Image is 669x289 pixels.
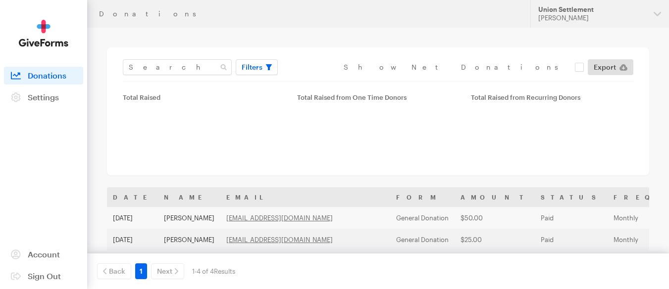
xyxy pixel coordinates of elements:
a: Sign Out [4,267,83,285]
td: [DATE] [107,207,158,229]
td: General Donation [390,207,455,229]
a: [EMAIL_ADDRESS][DOMAIN_NAME] [226,214,333,222]
td: $21.18 [455,250,535,272]
span: Account [28,249,60,259]
a: Donations [4,67,83,84]
span: Results [214,267,235,275]
td: [DATE] [107,229,158,250]
a: Account [4,246,83,263]
span: Export [594,61,616,73]
div: Total Raised from Recurring Donors [471,93,633,101]
div: Total Raised [123,93,285,101]
img: GiveForms [19,20,68,47]
div: Union Settlement [538,5,646,14]
span: Settings [28,92,59,102]
th: Amount [455,187,535,207]
a: [EMAIL_ADDRESS][DOMAIN_NAME] [226,236,333,244]
td: Paid [535,229,608,250]
span: Donations [28,71,66,80]
th: Email [220,187,390,207]
td: [PERSON_NAME] [158,207,220,229]
td: [DATE] [107,250,158,272]
div: 1-4 of 4 [192,263,235,279]
div: Total Raised from One Time Donors [297,93,460,101]
td: $50.00 [455,207,535,229]
th: Date [107,187,158,207]
th: Name [158,187,220,207]
span: Sign Out [28,271,61,281]
button: Filters [236,59,278,75]
a: Export [588,59,633,75]
td: [PERSON_NAME] [158,229,220,250]
td: $25.00 [455,229,535,250]
td: Paid [535,207,608,229]
div: [PERSON_NAME] [538,14,646,22]
td: Paid [535,250,608,272]
span: Filters [242,61,262,73]
td: General Donation [390,250,455,272]
th: Status [535,187,608,207]
td: [PERSON_NAME] [158,250,220,272]
input: Search Name & Email [123,59,232,75]
th: Form [390,187,455,207]
td: General Donation [390,229,455,250]
a: Settings [4,88,83,106]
